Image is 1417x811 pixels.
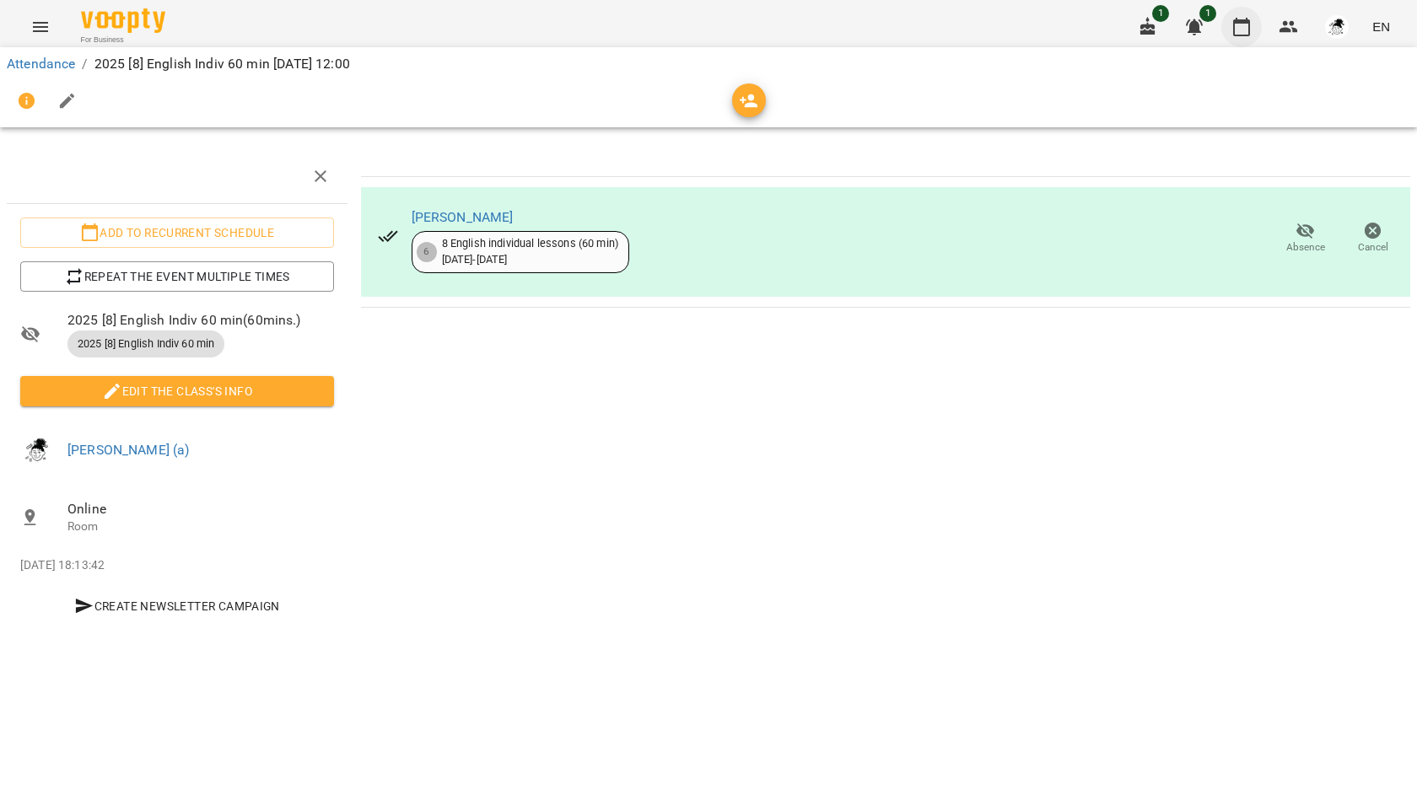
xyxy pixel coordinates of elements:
span: Edit the class's Info [34,381,321,401]
a: [PERSON_NAME] [412,209,514,225]
span: 2025 [8] English Indiv 60 min [67,336,224,352]
button: Menu [20,7,61,47]
nav: breadcrumb [7,54,1410,74]
span: 2025 [8] English Indiv 60 min ( 60 mins. ) [67,310,334,330]
button: Absence [1272,215,1339,262]
img: c09839ea023d1406ff4d1d49130fd519.png [1325,15,1349,39]
div: 6 [417,242,437,262]
p: [DATE] 18:13:42 [20,557,334,574]
p: Room [67,518,334,535]
span: For Business [81,35,165,46]
span: Cancel [1358,240,1388,255]
span: 1 [1152,5,1169,22]
span: Repeat the event multiple times [34,266,321,287]
div: 8 English individual lessons (60 min) [DATE] - [DATE] [442,236,618,267]
button: Create Newsletter Campaign [20,591,334,621]
a: [PERSON_NAME] (а) [67,442,190,458]
span: Create Newsletter Campaign [27,596,327,616]
button: EN [1366,11,1397,42]
button: Cancel [1339,215,1407,262]
img: c09839ea023d1406ff4d1d49130fd519.png [20,433,54,467]
span: 1 [1199,5,1216,22]
span: EN [1372,18,1390,35]
p: 2025 [8] English Indiv 60 min [DATE] 12:00 [94,54,350,74]
li: / [82,54,87,74]
a: Attendance [7,56,75,72]
span: Add to recurrent schedule [34,223,321,243]
button: Edit the class's Info [20,376,334,406]
button: Repeat the event multiple times [20,261,334,292]
img: Voopty Logo [81,8,165,33]
span: Online [67,499,334,519]
span: Absence [1286,240,1325,255]
button: Add to recurrent schedule [20,218,334,248]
